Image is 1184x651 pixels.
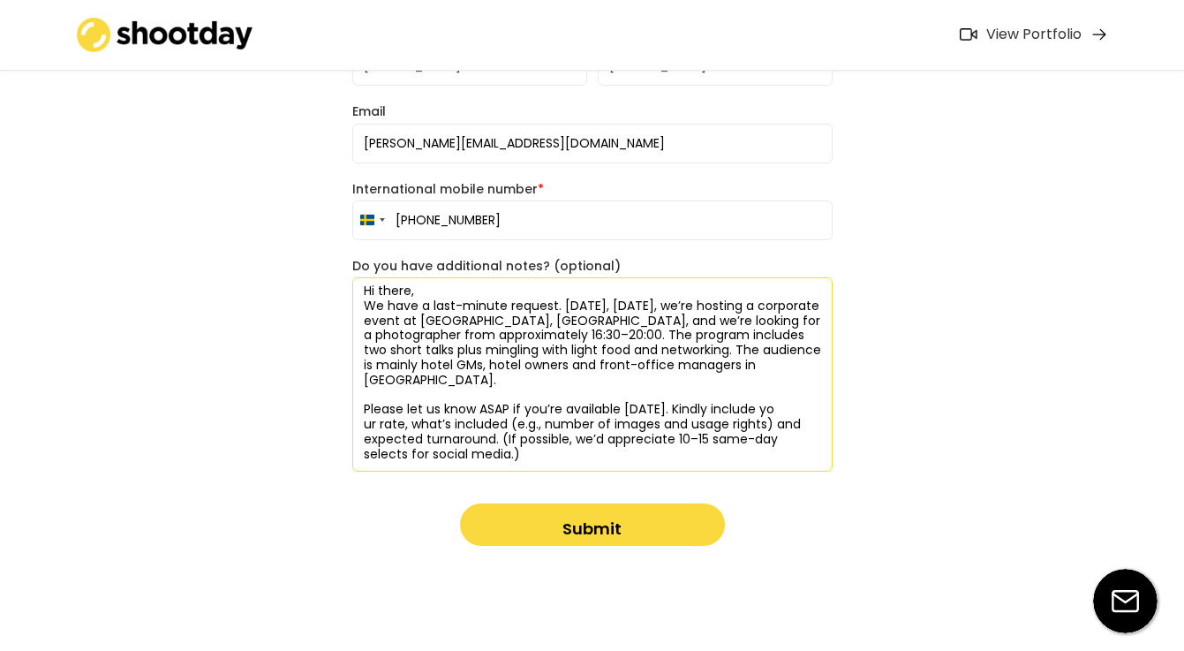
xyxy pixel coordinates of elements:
[352,201,833,240] input: 070-123 45 67
[353,201,390,239] button: Selected country
[1093,569,1158,633] img: email-icon%20%281%29.svg
[352,181,833,197] div: International mobile number
[986,26,1082,44] div: View Portfolio
[460,503,725,546] button: Submit
[352,124,833,163] input: Email
[352,258,833,274] div: Do you have additional notes? (optional)
[77,18,253,52] img: shootday_logo.png
[352,103,833,119] div: Email
[960,28,977,41] img: Icon%20feather-video%402x.png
